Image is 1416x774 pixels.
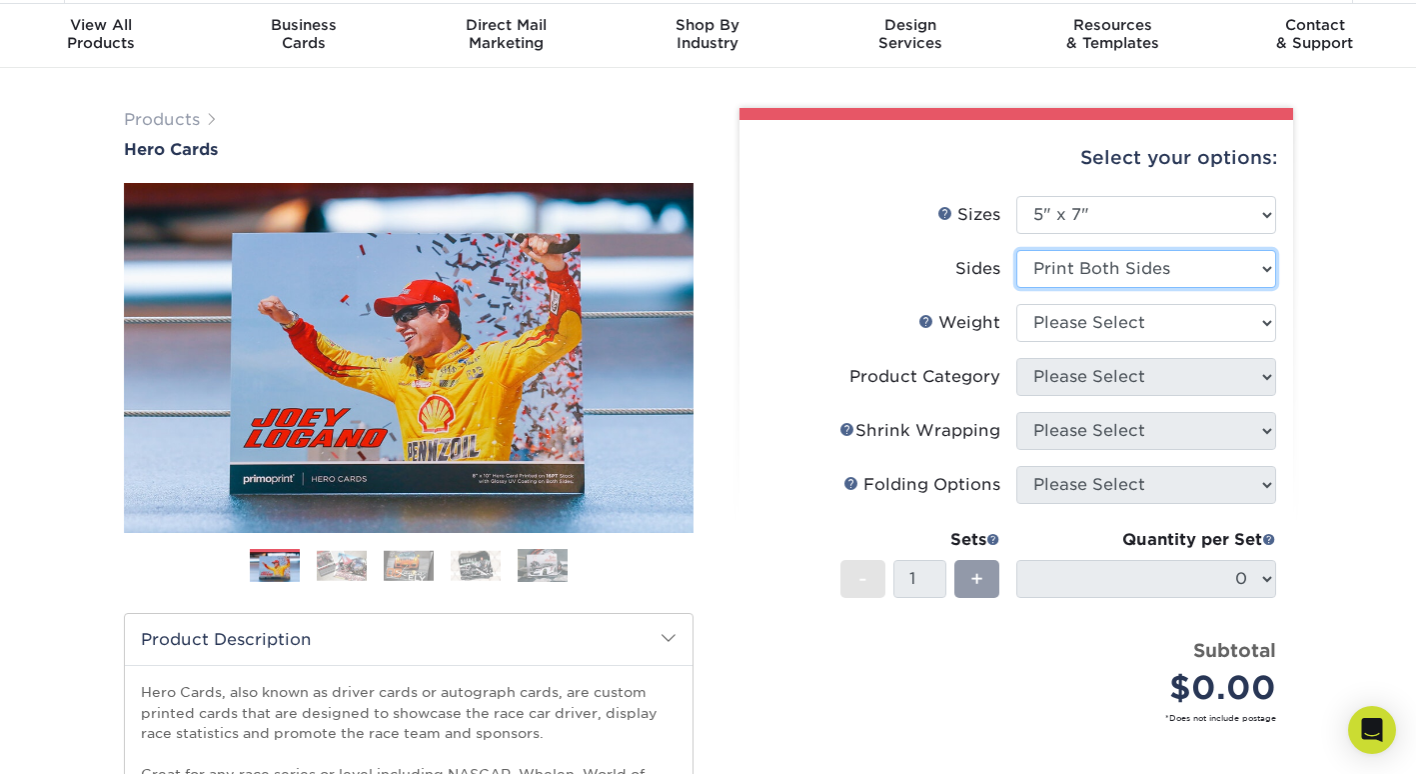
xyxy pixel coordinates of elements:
[755,120,1277,196] div: Select your options:
[250,551,300,583] img: Hero Cards 01
[124,179,694,537] img: Hero Cards 01
[839,419,1000,443] div: Shrink Wrapping
[1348,706,1396,754] div: Open Intercom Messenger
[1214,16,1416,34] span: Contact
[1031,664,1276,712] div: $0.00
[607,16,808,52] div: Industry
[918,311,1000,335] div: Weight
[809,16,1011,52] div: Services
[858,564,867,594] span: -
[840,528,1000,552] div: Sets
[317,550,367,581] img: Hero Cards 02
[955,257,1000,281] div: Sides
[1011,16,1213,52] div: & Templates
[1016,528,1276,552] div: Quantity per Set
[1011,16,1213,34] span: Resources
[937,203,1000,227] div: Sizes
[451,550,501,581] img: Hero Cards 04
[607,16,808,34] span: Shop By
[124,110,200,129] a: Products
[518,548,568,583] img: Hero Cards 05
[771,712,1276,724] small: *Does not include postage
[124,140,694,159] a: Hero Cards
[843,473,1000,497] div: Folding Options
[405,4,607,68] a: Direct MailMarketing
[1011,4,1213,68] a: Resources& Templates
[849,365,1000,389] div: Product Category
[607,4,808,68] a: Shop ByIndustry
[202,16,404,52] div: Cards
[405,16,607,34] span: Direct Mail
[970,564,983,594] span: +
[1193,639,1276,661] strong: Subtotal
[125,614,693,665] h2: Product Description
[1214,16,1416,52] div: & Support
[202,4,404,68] a: BusinessCards
[1214,4,1416,68] a: Contact& Support
[405,16,607,52] div: Marketing
[809,16,1011,34] span: Design
[809,4,1011,68] a: DesignServices
[202,16,404,34] span: Business
[384,550,434,581] img: Hero Cards 03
